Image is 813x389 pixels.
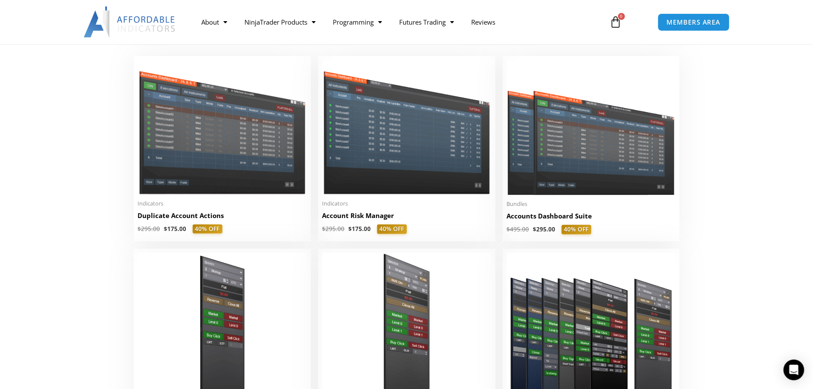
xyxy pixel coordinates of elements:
[164,225,187,233] bdi: 175.00
[322,225,345,233] bdi: 295.00
[322,211,491,220] h2: Account Risk Manager
[562,225,591,234] span: 40% OFF
[597,9,635,35] a: 0
[533,225,537,233] span: $
[463,12,504,32] a: Reviews
[658,13,730,31] a: MEMBERS AREA
[507,60,675,195] img: Accounts Dashboard Suite
[507,212,675,225] a: Accounts Dashboard Suite
[349,225,352,233] span: $
[193,12,600,32] nav: Menu
[138,211,306,220] h2: Duplicate Account Actions
[138,225,141,233] span: $
[507,200,675,208] span: Bundles
[391,12,463,32] a: Futures Trading
[507,225,510,233] span: $
[138,60,306,195] img: Duplicate Account Actions
[138,225,160,233] bdi: 295.00
[784,360,804,380] div: Open Intercom Messenger
[507,212,675,221] h2: Accounts Dashboard Suite
[324,12,391,32] a: Programming
[138,211,306,225] a: Duplicate Account Actions
[236,12,324,32] a: NinjaTrader Products
[322,211,491,225] a: Account Risk Manager
[667,19,721,25] span: MEMBERS AREA
[193,12,236,32] a: About
[322,60,491,195] img: Account Risk Manager
[377,225,407,234] span: 40% OFF
[138,200,306,207] span: Indicators
[349,225,371,233] bdi: 175.00
[618,13,625,20] span: 0
[322,200,491,207] span: Indicators
[164,225,168,233] span: $
[193,225,222,234] span: 40% OFF
[322,225,326,233] span: $
[507,225,529,233] bdi: 495.00
[533,225,556,233] bdi: 295.00
[84,6,176,38] img: LogoAI | Affordable Indicators – NinjaTrader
